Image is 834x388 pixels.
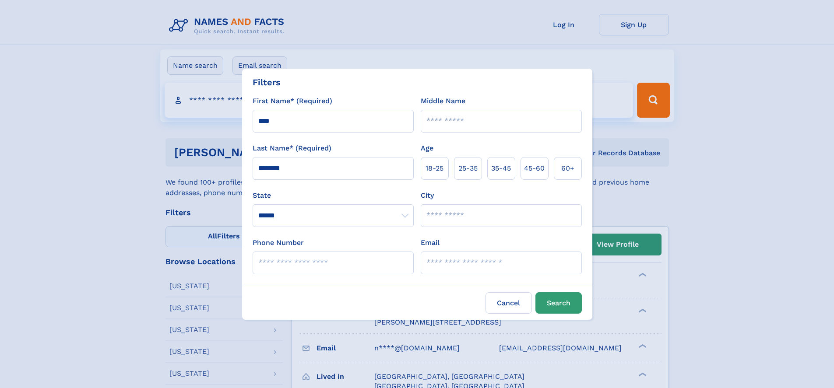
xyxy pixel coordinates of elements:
[486,292,532,314] label: Cancel
[421,143,433,154] label: Age
[253,238,304,248] label: Phone Number
[535,292,582,314] button: Search
[426,163,443,174] span: 18‑25
[253,143,331,154] label: Last Name* (Required)
[421,238,440,248] label: Email
[253,76,281,89] div: Filters
[421,96,465,106] label: Middle Name
[253,190,414,201] label: State
[561,163,574,174] span: 60+
[524,163,545,174] span: 45‑60
[421,190,434,201] label: City
[253,96,332,106] label: First Name* (Required)
[491,163,511,174] span: 35‑45
[458,163,478,174] span: 25‑35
